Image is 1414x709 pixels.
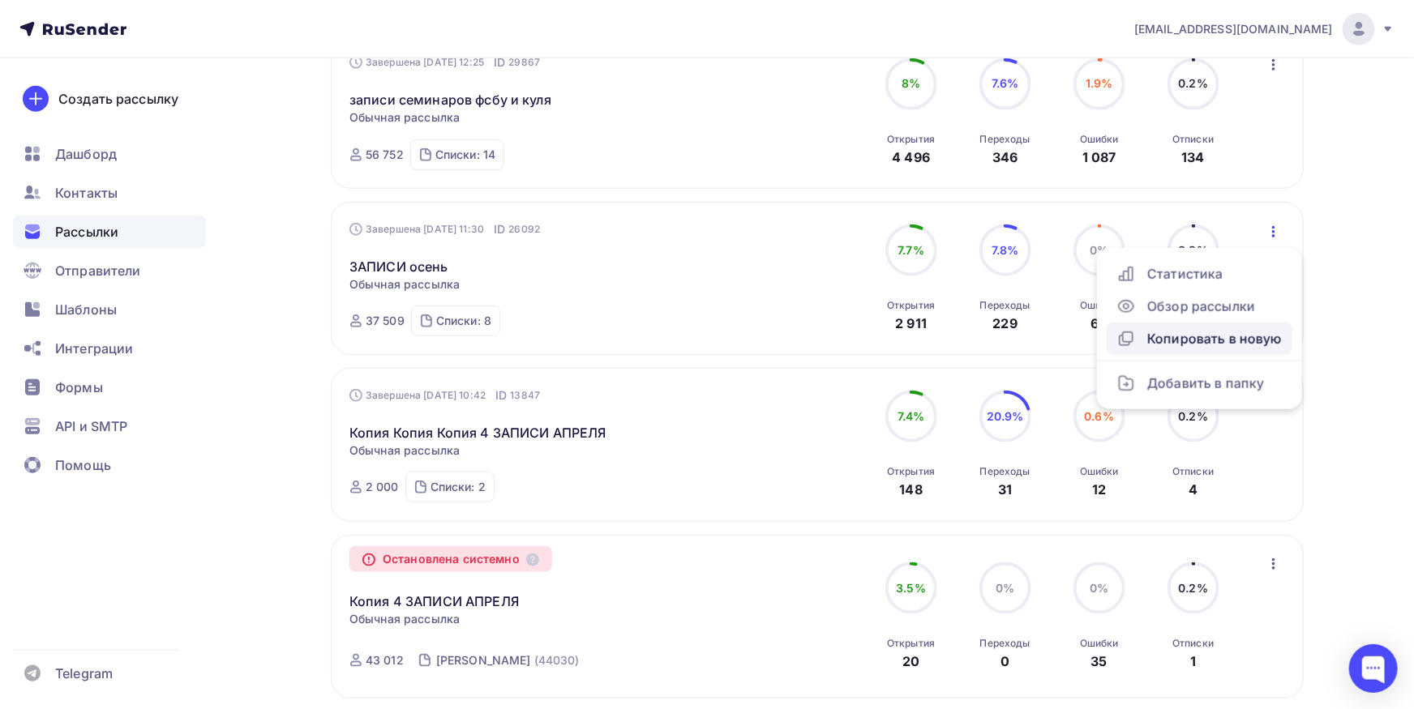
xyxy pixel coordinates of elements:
span: Шаблоны [55,300,117,319]
div: 346 [992,147,1018,167]
a: [EMAIL_ADDRESS][DOMAIN_NAME] [1134,13,1395,45]
div: Переходы [980,465,1031,478]
div: Открытия [887,637,935,650]
a: Контакты [13,177,206,209]
span: ID [495,387,507,404]
span: Интеграции [55,339,133,358]
div: Создать рассылку [58,89,178,109]
div: (44030) [534,652,580,668]
span: Обычная рассылка [349,109,460,126]
span: Обычная рассылка [349,276,460,293]
span: 3.5% [896,581,926,595]
span: Telegram [55,664,113,683]
span: 0.2% [1178,581,1208,595]
div: 148 [900,480,923,499]
span: 13847 [510,387,540,404]
div: 43 012 [366,652,404,668]
span: Помощь [55,455,111,475]
div: Отписки [1172,637,1214,650]
span: 8% [902,76,920,90]
span: Обычная рассылка [349,442,460,459]
div: 56 752 [366,147,404,163]
a: Копия 4 ЗАПИСИ АПРЕЛЯ [349,592,519,611]
div: 37 509 [366,313,405,329]
a: ЗАПИСИ осень [349,257,448,276]
span: Дашборд [55,144,117,164]
span: Отправители [55,261,141,280]
div: 31 [998,480,1012,499]
span: Обычная рассылка [349,611,460,627]
a: записи семинаров фсбу и куля [349,90,551,109]
a: Формы [13,371,206,404]
a: Шаблоны [13,293,206,326]
div: Переходы [980,133,1031,146]
div: 134 [1182,147,1205,167]
div: 12 [1092,480,1106,499]
a: Отправители [13,254,206,287]
span: Рассылки [55,222,118,241]
div: Статистика [1116,264,1283,284]
div: 35 [1091,651,1108,671]
span: ID [494,54,505,70]
span: 7.4% [898,409,925,423]
span: 0.6% [1084,409,1114,423]
div: Завершена [DATE] 11:30 [349,221,540,237]
div: Завершена [DATE] 10:42 [349,387,540,404]
div: 2 000 [366,479,399,495]
div: 1 [1190,651,1196,671]
div: Списки: 14 [435,147,495,163]
div: Отписки [1172,465,1214,478]
span: 7.7% [898,243,924,257]
div: Обзор рассылки [1116,297,1283,316]
div: Открытия [887,299,935,312]
span: 0.2% [1178,76,1208,90]
span: 0% [1090,581,1108,595]
span: 0% [996,581,1014,595]
div: 4 496 [892,147,930,167]
div: Открытия [887,133,935,146]
span: API и SMTP [55,416,127,436]
div: 1 087 [1082,147,1116,167]
span: 26092 [508,221,540,237]
div: Списки: 2 [431,479,486,495]
div: 4 [1189,480,1198,499]
div: 20 [902,651,919,671]
div: Остановлена системно [349,546,552,572]
div: Копировать в новую [1116,329,1283,348]
a: [PERSON_NAME] (44030) [435,647,581,673]
span: 0.2% [1178,243,1208,257]
div: Ошибки [1080,637,1119,650]
span: 0% [1090,243,1108,257]
a: Рассылки [13,216,206,248]
div: 0 [1001,651,1009,671]
div: Добавить в папку [1116,374,1283,393]
span: Контакты [55,183,118,203]
div: Переходы [980,637,1031,650]
span: [EMAIL_ADDRESS][DOMAIN_NAME] [1134,21,1333,37]
a: Копия Копия Копия 4 ЗАПИСИ АПРЕЛЯ [349,423,606,442]
div: Переходы [980,299,1031,312]
span: 1.9% [1086,76,1113,90]
div: Ошибки [1080,465,1119,478]
div: 2 911 [895,314,927,333]
div: 65 [1091,314,1108,333]
span: 0.2% [1178,409,1208,423]
div: 229 [993,314,1018,333]
a: Дашборд [13,138,206,170]
div: Списки: 8 [436,313,491,329]
span: 29867 [508,54,540,70]
span: Формы [55,378,103,397]
div: Ошибки [1080,133,1119,146]
div: Ошибки [1080,299,1119,312]
span: 20.9% [987,409,1024,423]
div: Открытия [887,465,935,478]
div: Завершена [DATE] 12:25 [349,54,540,70]
span: 7.6% [992,76,1019,90]
span: ID [494,221,505,237]
div: Отписки [1172,133,1214,146]
div: [PERSON_NAME] [436,652,531,668]
span: 7.8% [992,243,1019,257]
